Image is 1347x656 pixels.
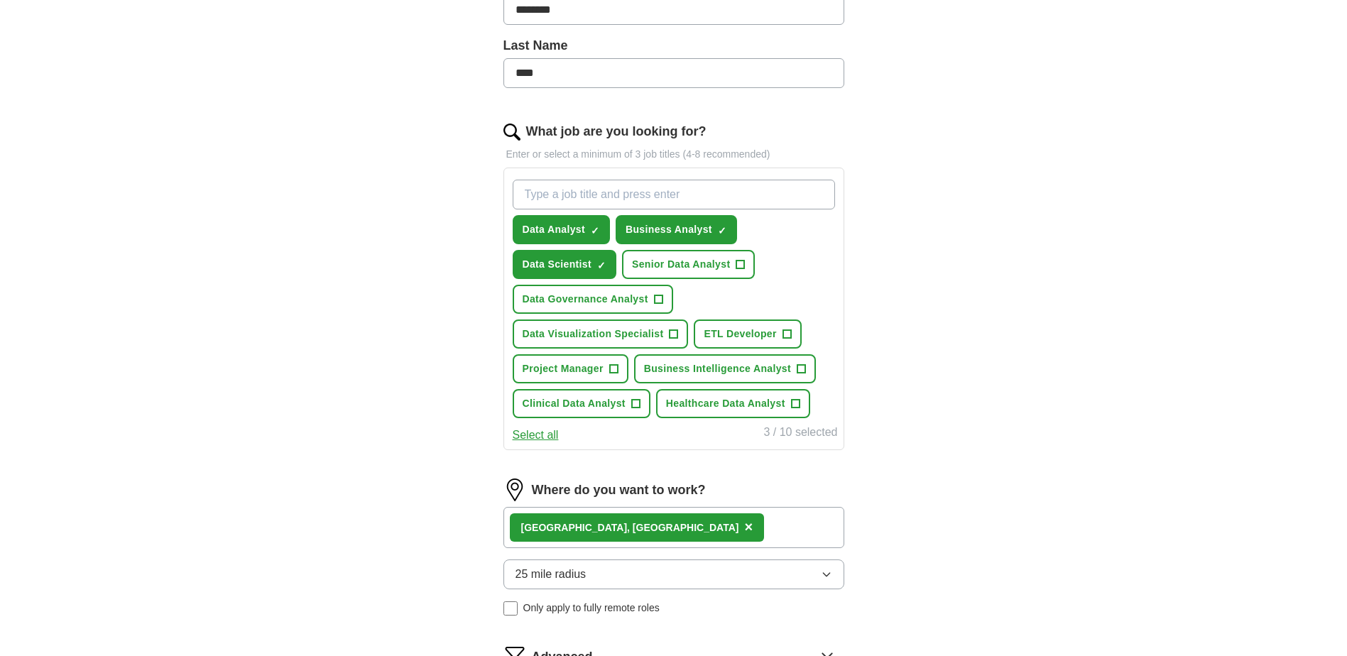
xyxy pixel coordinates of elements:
span: Only apply to fully remote roles [523,601,660,616]
span: ✓ [718,225,726,236]
img: location.png [503,479,526,501]
span: Data Governance Analyst [523,292,648,307]
label: What job are you looking for? [526,122,707,141]
label: Last Name [503,36,844,55]
button: × [744,517,753,538]
div: [GEOGRAPHIC_DATA], [GEOGRAPHIC_DATA] [521,520,739,535]
span: ✓ [591,225,599,236]
button: Healthcare Data Analyst [656,389,810,418]
button: Business Intelligence Analyst [634,354,816,383]
button: Senior Data Analyst [622,250,755,279]
button: Data Scientist✓ [513,250,617,279]
button: Data Governance Analyst [513,285,673,314]
span: ✓ [597,260,606,271]
input: Type a job title and press enter [513,180,835,209]
span: Healthcare Data Analyst [666,396,785,411]
button: Project Manager [513,354,628,383]
span: Business Intelligence Analyst [644,361,791,376]
span: ETL Developer [704,327,776,341]
img: search.png [503,124,520,141]
span: Data Scientist [523,257,592,272]
span: Project Manager [523,361,604,376]
div: 3 / 10 selected [763,424,837,444]
button: 25 mile radius [503,559,844,589]
label: Where do you want to work? [532,481,706,500]
input: Only apply to fully remote roles [503,601,518,616]
p: Enter or select a minimum of 3 job titles (4-8 recommended) [503,147,844,162]
span: × [744,519,753,535]
span: Clinical Data Analyst [523,396,626,411]
button: ETL Developer [694,319,801,349]
span: 25 mile radius [516,566,587,583]
span: Business Analyst [626,222,712,237]
button: Data Visualization Specialist [513,319,689,349]
span: Data Visualization Specialist [523,327,664,341]
button: Data Analyst✓ [513,215,611,244]
button: Clinical Data Analyst [513,389,650,418]
span: Senior Data Analyst [632,257,730,272]
span: Data Analyst [523,222,586,237]
button: Business Analyst✓ [616,215,737,244]
button: Select all [513,427,559,444]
